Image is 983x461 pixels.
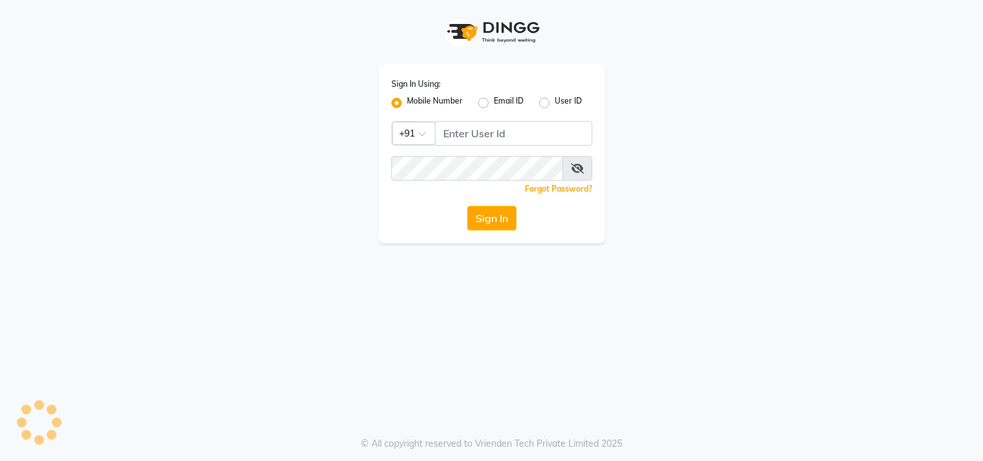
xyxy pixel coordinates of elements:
label: Sign In Using: [391,78,441,90]
button: Sign In [467,206,516,231]
label: User ID [555,95,582,111]
label: Mobile Number [407,95,463,111]
input: Username [391,156,563,181]
a: Forgot Password? [525,184,592,194]
input: Username [435,121,592,146]
label: Email ID [494,95,524,111]
img: logo1.svg [440,13,544,51]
